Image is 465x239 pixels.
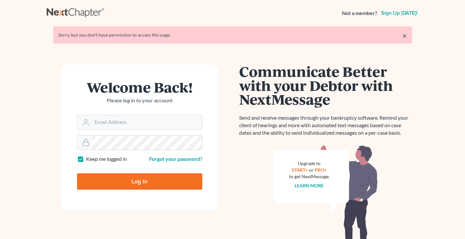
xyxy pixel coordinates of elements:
a: PRO+ [315,167,327,173]
a: Forgot your password? [149,156,202,162]
strong: Not a member? [342,9,377,17]
input: Email Address [92,115,202,129]
div: Upgrade to [289,160,330,167]
a: Sign up [DATE]! [380,10,419,16]
p: Please log in to your account [77,97,202,104]
a: Learn more [295,183,324,188]
h1: Communicate Better with your Debtor with NextMessage [239,64,412,106]
a: START+ [292,167,308,173]
a: × [402,32,407,40]
span: or [309,167,314,173]
div: Sorry, but you don't have permission to access this page [58,32,407,38]
p: Send and receive messages through your bankruptcy software. Remind your client of hearings and mo... [239,114,412,137]
label: Keep me logged in [86,155,127,163]
h1: Welcome Back! [77,80,202,94]
input: Log In [77,173,202,190]
div: to get NextMessage. [289,173,330,180]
